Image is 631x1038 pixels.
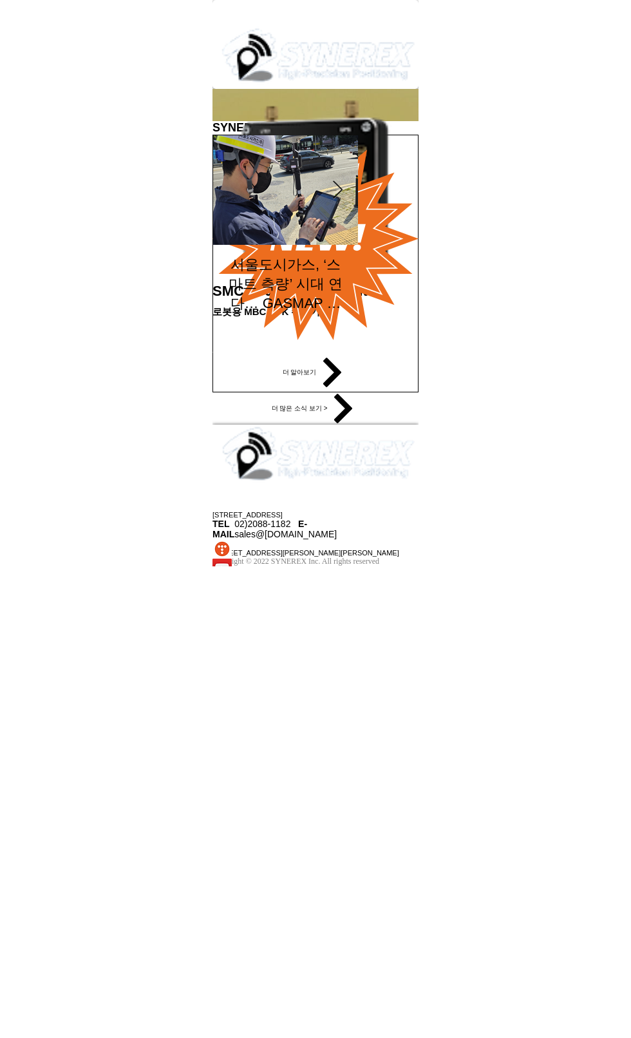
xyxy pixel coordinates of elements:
[212,559,232,578] img: 유튜브 사회 아이콘
[234,519,290,529] a: 02)2088-1182
[212,26,419,89] img: 회사_로고-removebg-preview.png
[212,539,419,559] a: 티스토리로고
[213,135,358,394] div: 게시물 목록입니다. 열람할 게시물을 선택하세요.
[212,539,232,559] img: 티스토리로고
[212,89,419,121] div: 슬라이드쇼
[332,180,343,200] button: Next Item
[212,519,337,539] span: sales
[256,529,337,539] a: @[DOMAIN_NAME]
[212,425,419,489] img: 회사_로고-removebg-preview.png
[212,519,307,539] span: E-MAIL
[213,135,358,245] img: 서울도시가스, ‘스마트 측량’ 시대 연다… GASMAP 기능 통합 완료
[212,489,404,511] span: 기술연구소 [STREET_ADDRESS](우04626)
[212,559,419,578] a: 유튜브 사회 아이콘
[212,539,419,654] ul: SNS 모음
[212,519,229,529] span: TEL
[229,255,343,313] a: 서울도시가스, ‘스마트 측량’ 시대 연다… GASMAP 기능 통합 완료
[212,511,283,519] span: [STREET_ADDRESS]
